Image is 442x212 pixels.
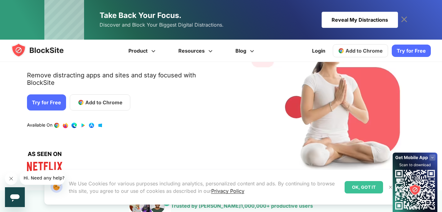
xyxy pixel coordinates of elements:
img: blocksite-icon.5d769676.svg [11,43,76,58]
a: Try for Free [27,94,66,110]
span: Add to Chrome [346,48,383,54]
div: OK, GOT IT [345,181,383,193]
text: Remove distracting apps and sites and stay focused with BlockSite [27,71,225,91]
a: Privacy Policy [211,188,244,194]
span: Add to Chrome [85,99,123,106]
iframe: Button to launch messaging window [5,187,25,207]
a: Add to Chrome [333,44,388,57]
img: Close [388,185,393,190]
a: Blog [225,40,266,62]
button: Close [386,183,395,191]
a: Product [118,40,168,62]
iframe: Close message [5,172,17,185]
text: Available On [27,122,52,128]
p: We Use Cookies for various purposes including analytics, personalized content and ads. By continu... [69,180,340,195]
div: Reveal My Distractions [322,12,398,28]
iframe: Message from company [20,171,65,185]
span: Discover and Block Your Biggest Digital Distractions. [100,20,224,29]
a: Login [308,43,329,58]
span: Take Back Your Focus. [100,11,181,20]
img: chrome-icon.svg [338,48,344,54]
a: Resources [168,40,225,62]
a: Add to Chrome [70,94,130,110]
a: Try for Free [392,45,431,57]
